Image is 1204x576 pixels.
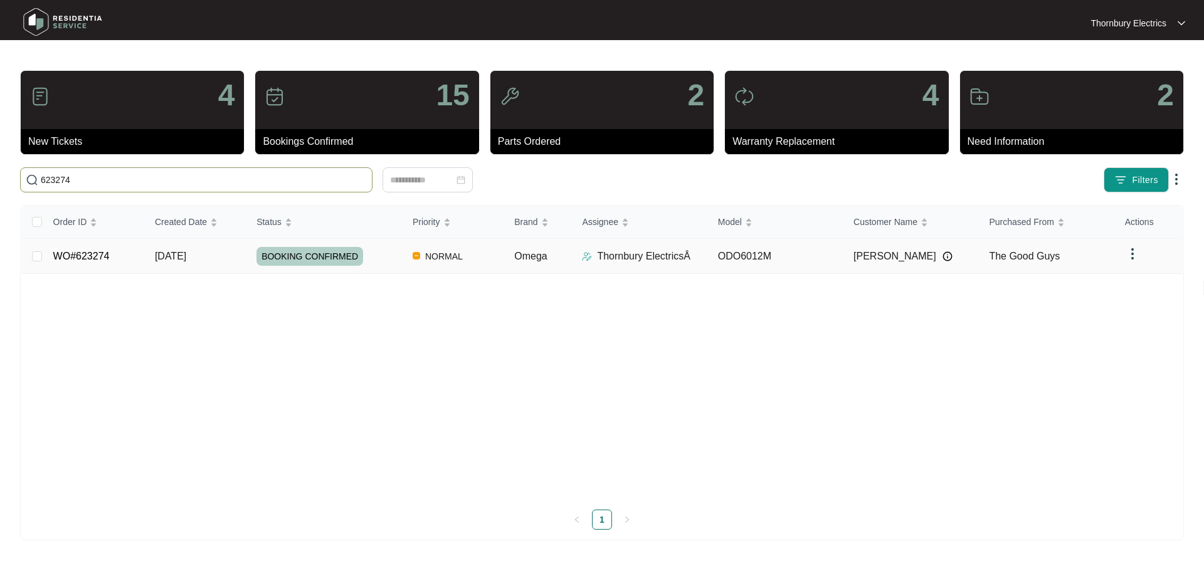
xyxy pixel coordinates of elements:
a: WO#623274 [53,251,110,261]
p: 15 [436,80,469,110]
span: [DATE] [155,251,186,261]
p: 4 [218,80,235,110]
span: left [573,516,581,523]
img: dropdown arrow [1125,246,1140,261]
p: Bookings Confirmed [263,134,478,149]
span: Brand [514,215,537,229]
span: Created Date [155,215,207,229]
th: Priority [403,206,504,239]
p: 2 [687,80,704,110]
span: Filters [1132,174,1158,187]
img: icon [734,86,754,107]
p: 4 [922,80,939,110]
span: right [623,516,631,523]
th: Assignee [572,206,707,239]
span: Customer Name [853,215,917,229]
span: Priority [413,215,440,229]
button: left [567,510,587,530]
img: icon [500,86,520,107]
span: Assignee [582,215,618,229]
li: Next Page [617,510,637,530]
span: The Good Guys [989,251,1060,261]
p: Parts Ordered [498,134,714,149]
th: Model [708,206,843,239]
span: NORMAL [420,249,468,264]
img: Vercel Logo [413,252,420,259]
img: search-icon [26,174,38,186]
th: Actions [1115,206,1183,239]
img: icon [30,86,50,107]
th: Status [246,206,403,239]
span: Omega [514,251,547,261]
th: Order ID [43,206,145,239]
p: 2 [1157,80,1174,110]
button: filter iconFilters [1104,167,1169,192]
th: Purchased From [979,206,1114,239]
a: 1 [593,510,611,529]
img: icon [265,86,285,107]
img: icon [969,86,990,107]
button: right [617,510,637,530]
span: Purchased From [989,215,1053,229]
span: Model [718,215,742,229]
img: dropdown arrow [1169,172,1184,187]
p: Need Information [968,134,1183,149]
td: ODO6012M [708,239,843,274]
li: Previous Page [567,510,587,530]
span: [PERSON_NAME] [853,249,936,264]
li: 1 [592,510,612,530]
span: BOOKING CONFIRMED [256,247,363,266]
th: Customer Name [843,206,979,239]
p: Thornbury ElectricsÂ [597,249,690,264]
th: Created Date [145,206,246,239]
img: Assigner Icon [582,251,592,261]
th: Brand [504,206,572,239]
p: New Tickets [28,134,244,149]
span: Status [256,215,282,229]
input: Search by Order Id, Assignee Name, Customer Name, Brand and Model [41,173,367,187]
img: filter icon [1114,174,1127,186]
p: Warranty Replacement [732,134,948,149]
img: dropdown arrow [1178,20,1185,26]
img: residentia service logo [19,3,107,41]
img: Info icon [943,251,953,261]
p: Thornbury Electrics [1090,17,1166,29]
span: Order ID [53,215,87,229]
